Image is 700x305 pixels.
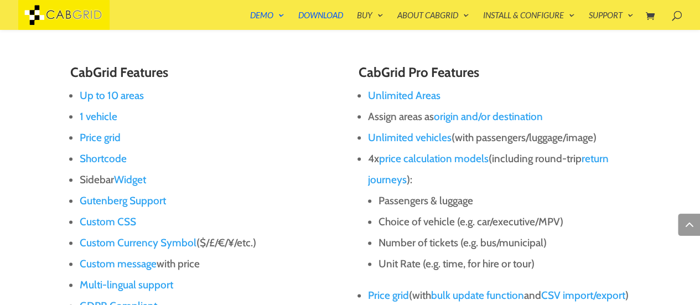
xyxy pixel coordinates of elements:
[80,257,157,270] a: Custom message
[368,106,630,127] li: Assign areas as
[114,173,146,186] a: Widget
[431,289,524,302] a: bulk update function
[378,190,630,211] li: Passengers & luggage
[80,152,127,165] a: Shortcode
[368,127,630,148] li: (with passengers/luggage/image)
[359,65,630,85] h3: CabGrid Pro Features
[589,11,634,30] a: Support
[368,148,630,285] li: 4x (including round-trip ):
[368,131,452,144] a: Unlimited vehicles
[80,236,196,249] a: Custom Currency Symbol
[80,131,121,144] a: Price grid
[378,254,630,275] li: Unit Rate (e.g. time, for hire or tour)
[18,8,110,19] a: CabGrid Taxi Plugin
[397,11,469,30] a: About CabGrid
[378,211,630,232] li: Choice of vehicle (e.g. car/executive/MPV)
[80,110,117,123] a: 1 vehicle
[80,169,342,190] li: Sidebar
[434,110,543,123] a: origin and/or destination
[80,215,136,228] a: Custom CSS
[483,11,575,30] a: Install & Configure
[80,278,173,291] a: Multi-lingual support
[357,11,383,30] a: Buy
[378,232,630,254] li: Number of tickets (e.g. bus/municipal)
[80,254,342,275] li: with price
[368,89,440,102] a: Unlimited Areas
[80,89,144,102] a: Up to 10 areas
[379,152,489,165] a: price calculation models
[298,11,343,30] a: Download
[541,289,625,302] a: CSV import/export
[80,232,342,254] li: ($/£/€/¥/etc.)
[368,152,609,186] a: return journeys
[70,65,342,85] h3: CabGrid Features
[80,194,166,207] a: Gutenberg Support
[250,11,284,30] a: Demo
[368,289,409,302] a: Price grid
